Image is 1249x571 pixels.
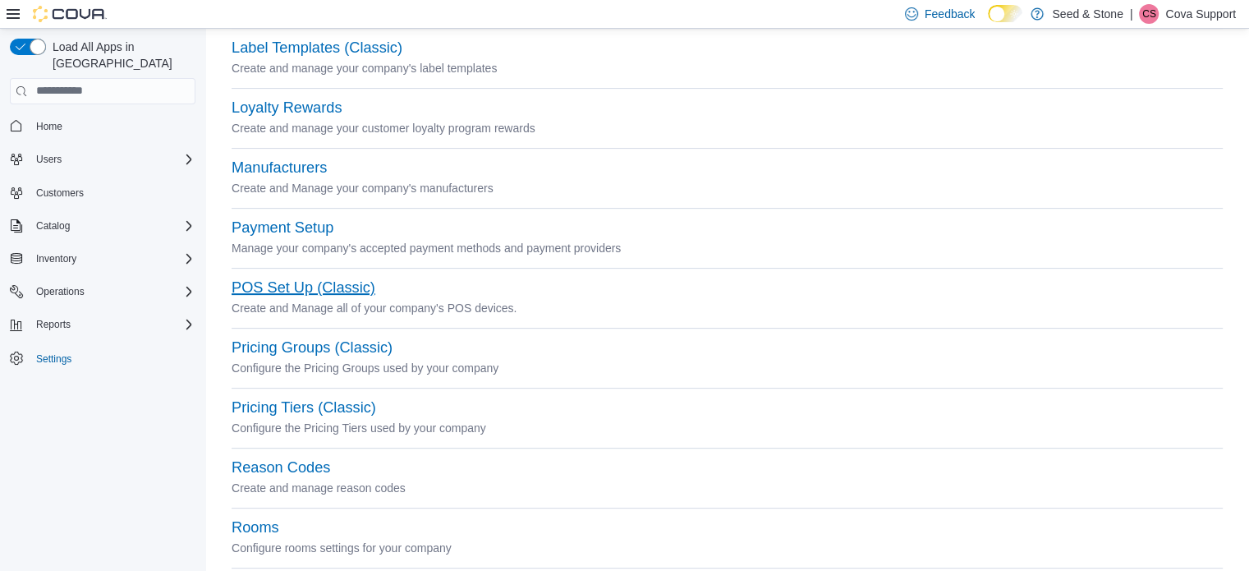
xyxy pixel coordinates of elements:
[30,282,91,302] button: Operations
[36,352,71,366] span: Settings
[3,114,202,138] button: Home
[30,282,195,302] span: Operations
[36,120,62,133] span: Home
[232,279,375,297] button: POS Set Up (Classic)
[232,339,393,357] button: Pricing Groups (Classic)
[232,459,330,477] button: Reason Codes
[30,348,195,368] span: Settings
[30,150,68,169] button: Users
[232,538,1223,558] p: Configure rooms settings for your company
[30,116,195,136] span: Home
[30,315,77,334] button: Reports
[30,183,90,203] a: Customers
[30,249,83,269] button: Inventory
[30,150,195,169] span: Users
[988,5,1022,22] input: Dark Mode
[3,181,202,205] button: Customers
[232,219,333,237] button: Payment Setup
[232,178,1223,198] p: Create and Manage your company's manufacturers
[33,6,107,22] img: Cova
[1052,4,1123,24] p: Seed & Stone
[30,216,195,236] span: Catalog
[232,519,279,536] button: Rooms
[46,39,195,71] span: Load All Apps in [GEOGRAPHIC_DATA]
[1130,4,1133,24] p: |
[232,399,376,417] button: Pricing Tiers (Classic)
[10,108,195,413] nav: Complex example
[36,252,76,265] span: Inventory
[36,318,71,331] span: Reports
[36,186,84,200] span: Customers
[232,478,1223,498] p: Create and manage reason codes
[30,349,78,369] a: Settings
[232,99,342,117] button: Loyalty Rewards
[3,214,202,237] button: Catalog
[232,39,402,57] button: Label Templates (Classic)
[1139,4,1159,24] div: Cova Support
[1165,4,1236,24] p: Cova Support
[30,216,76,236] button: Catalog
[988,22,989,23] span: Dark Mode
[3,313,202,336] button: Reports
[3,247,202,270] button: Inventory
[36,285,85,298] span: Operations
[3,280,202,303] button: Operations
[232,238,1223,258] p: Manage your company's accepted payment methods and payment providers
[232,298,1223,318] p: Create and Manage all of your company's POS devices.
[232,159,327,177] button: Manufacturers
[30,315,195,334] span: Reports
[30,182,195,203] span: Customers
[36,219,70,233] span: Catalog
[232,118,1223,138] p: Create and manage your customer loyalty program rewards
[925,6,975,22] span: Feedback
[3,346,202,370] button: Settings
[36,153,62,166] span: Users
[232,358,1223,378] p: Configure the Pricing Groups used by your company
[232,58,1223,78] p: Create and manage your company's label templates
[30,249,195,269] span: Inventory
[1142,4,1156,24] span: CS
[30,117,69,136] a: Home
[232,418,1223,438] p: Configure the Pricing Tiers used by your company
[3,148,202,171] button: Users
